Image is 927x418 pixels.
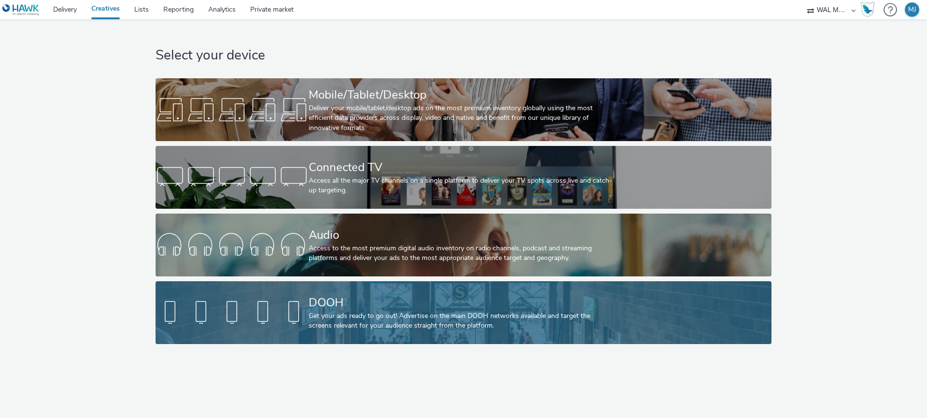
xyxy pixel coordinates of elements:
div: Mobile/Tablet/Desktop [309,86,614,103]
div: Connected TV [309,159,614,176]
a: AudioAccess to the most premium digital audio inventory on radio channels, podcast and streaming ... [156,214,771,276]
a: DOOHGet your ads ready to go out! Advertise on the main DOOH networks available and target the sc... [156,281,771,344]
a: Mobile/Tablet/DesktopDeliver your mobile/tablet/desktop ads on the most premium inventory globall... [156,78,771,141]
div: Access all the major TV channels on a single platform to deliver your TV spots across live and ca... [309,176,614,196]
a: Hawk Academy [860,2,879,17]
h1: Select your device [156,46,771,65]
a: Connected TVAccess all the major TV channels on a single platform to deliver your TV spots across... [156,146,771,209]
div: Get your ads ready to go out! Advertise on the main DOOH networks available and target the screen... [309,311,614,331]
div: Access to the most premium digital audio inventory on radio channels, podcast and streaming platf... [309,244,614,263]
div: DOOH [309,294,614,311]
div: Audio [309,227,614,244]
div: MJ [908,2,916,17]
div: Deliver your mobile/tablet/desktop ads on the most premium inventory globally using the most effi... [309,103,614,133]
img: Hawk Academy [860,2,875,17]
img: undefined Logo [2,4,40,16]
